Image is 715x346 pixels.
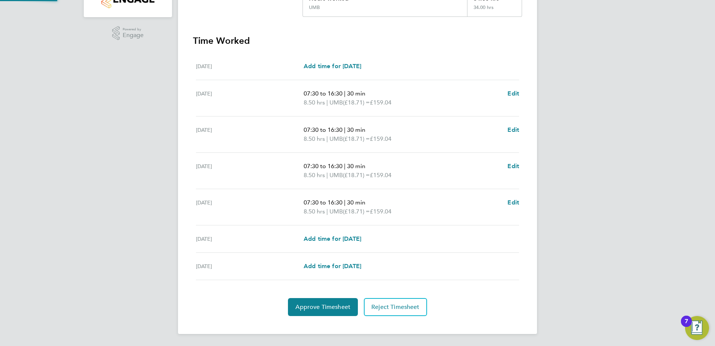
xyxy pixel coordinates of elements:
[347,90,365,97] span: 30 min
[112,26,144,40] a: Powered byEngage
[326,99,328,106] span: |
[326,208,328,215] span: |
[370,208,392,215] span: £159.04
[304,235,361,242] span: Add time for [DATE]
[304,135,325,142] span: 8.50 hrs
[343,172,370,179] span: (£18.71) =
[344,90,346,97] span: |
[344,163,346,170] span: |
[329,171,343,180] span: UMB
[193,35,522,47] h3: Time Worked
[196,262,304,271] div: [DATE]
[507,125,519,134] a: Edit
[343,135,370,142] span: (£18.71) =
[304,63,361,70] span: Add time for [DATE]
[507,198,519,207] a: Edit
[304,126,343,133] span: 07:30 to 16:30
[196,198,304,216] div: [DATE]
[304,172,325,179] span: 8.50 hrs
[304,234,361,243] a: Add time for [DATE]
[123,26,144,33] span: Powered by
[347,126,365,133] span: 30 min
[196,125,304,143] div: [DATE]
[329,98,343,107] span: UMB
[343,99,370,106] span: (£18.71) =
[196,162,304,180] div: [DATE]
[304,208,325,215] span: 8.50 hrs
[326,172,328,179] span: |
[343,208,370,215] span: (£18.71) =
[370,172,392,179] span: £159.04
[304,262,361,270] span: Add time for [DATE]
[123,32,144,39] span: Engage
[295,303,350,311] span: Approve Timesheet
[364,298,427,316] button: Reject Timesheet
[685,316,709,340] button: Open Resource Center, 7 new notifications
[309,4,320,10] div: UMB
[304,99,325,106] span: 8.50 hrs
[304,163,343,170] span: 07:30 to 16:30
[371,303,420,311] span: Reject Timesheet
[344,126,346,133] span: |
[304,199,343,206] span: 07:30 to 16:30
[507,89,519,98] a: Edit
[196,62,304,71] div: [DATE]
[507,199,519,206] span: Edit
[304,62,361,71] a: Add time for [DATE]
[507,126,519,133] span: Edit
[344,199,346,206] span: |
[196,89,304,107] div: [DATE]
[304,90,343,97] span: 07:30 to 16:30
[370,135,392,142] span: £159.04
[288,298,358,316] button: Approve Timesheet
[304,262,361,271] a: Add time for [DATE]
[507,163,519,170] span: Edit
[329,134,343,143] span: UMB
[507,90,519,97] span: Edit
[329,207,343,216] span: UMB
[467,4,522,16] div: 34.00 hrs
[685,321,688,331] div: 7
[347,199,365,206] span: 30 min
[196,234,304,243] div: [DATE]
[370,99,392,106] span: £159.04
[507,162,519,171] a: Edit
[347,163,365,170] span: 30 min
[326,135,328,142] span: |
